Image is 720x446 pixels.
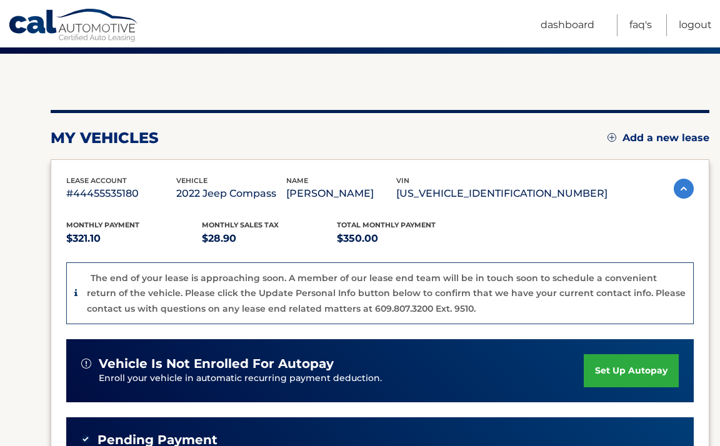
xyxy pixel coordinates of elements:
[202,230,337,247] p: $28.90
[51,129,159,147] h2: my vehicles
[286,185,396,202] p: [PERSON_NAME]
[674,179,694,199] img: accordion-active.svg
[176,176,207,185] span: vehicle
[99,372,584,385] p: Enroll your vehicle in automatic recurring payment deduction.
[87,272,686,314] p: The end of your lease is approaching soon. A member of our lease end team will be in touch soon t...
[202,221,279,229] span: Monthly sales Tax
[607,133,616,142] img: add.svg
[679,14,712,36] a: Logout
[396,176,409,185] span: vin
[99,356,334,372] span: vehicle is not enrolled for autopay
[337,221,436,229] span: Total Monthly Payment
[337,230,472,247] p: $350.00
[396,185,607,202] p: [US_VEHICLE_IDENTIFICATION_NUMBER]
[629,14,652,36] a: FAQ's
[81,359,91,369] img: alert-white.svg
[81,435,90,444] img: check-green.svg
[176,185,286,202] p: 2022 Jeep Compass
[584,354,679,387] a: set up autopay
[607,132,709,144] a: Add a new lease
[286,176,308,185] span: name
[541,14,594,36] a: Dashboard
[66,176,127,185] span: lease account
[66,230,202,247] p: $321.10
[66,221,139,229] span: Monthly Payment
[8,8,139,44] a: Cal Automotive
[66,185,176,202] p: #44455535180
